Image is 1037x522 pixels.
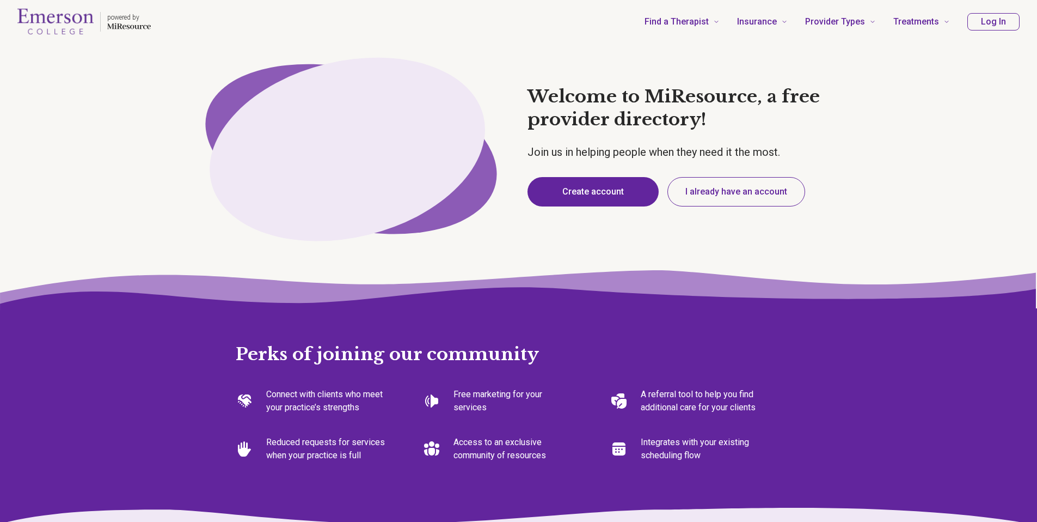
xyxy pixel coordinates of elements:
p: A referral tool to help you find additional care for your clients [641,388,763,414]
span: Provider Types [805,14,865,29]
p: Reduced requests for services when your practice is full [266,436,388,462]
p: Join us in helping people when they need it the most. [527,144,850,160]
span: Find a Therapist [645,14,709,29]
a: Home page [17,4,151,39]
button: Log In [967,13,1020,31]
span: Treatments [893,14,939,29]
p: Access to an exclusive community of resources [453,436,575,462]
p: powered by [107,13,151,22]
h2: Perks of joining our community [236,308,802,366]
button: Create account [527,177,659,207]
button: I already have an account [667,177,805,207]
p: Connect with clients who meet your practice’s strengths [266,388,388,414]
p: Integrates with your existing scheduling flow [641,436,763,462]
span: Insurance [737,14,777,29]
p: Free marketing for your services [453,388,575,414]
h1: Welcome to MiResource, a free provider directory! [527,86,850,131]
